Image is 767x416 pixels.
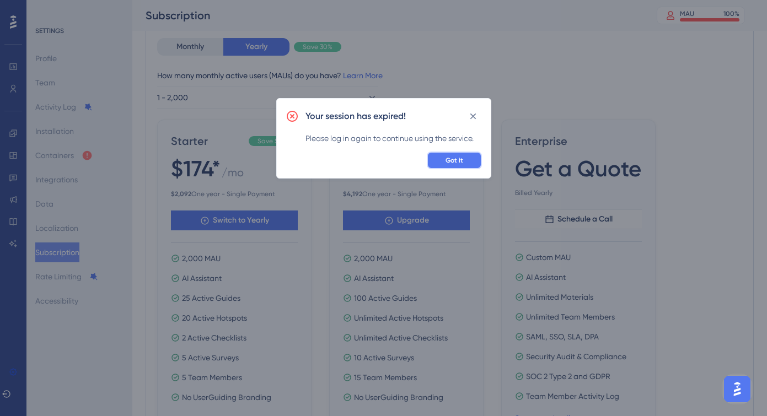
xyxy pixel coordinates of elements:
[305,132,482,145] div: Please log in again to continue using the service.
[305,110,406,123] h2: Your session has expired!
[446,156,463,165] span: Got it
[721,372,754,406] iframe: UserGuiding AI Assistant Launcher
